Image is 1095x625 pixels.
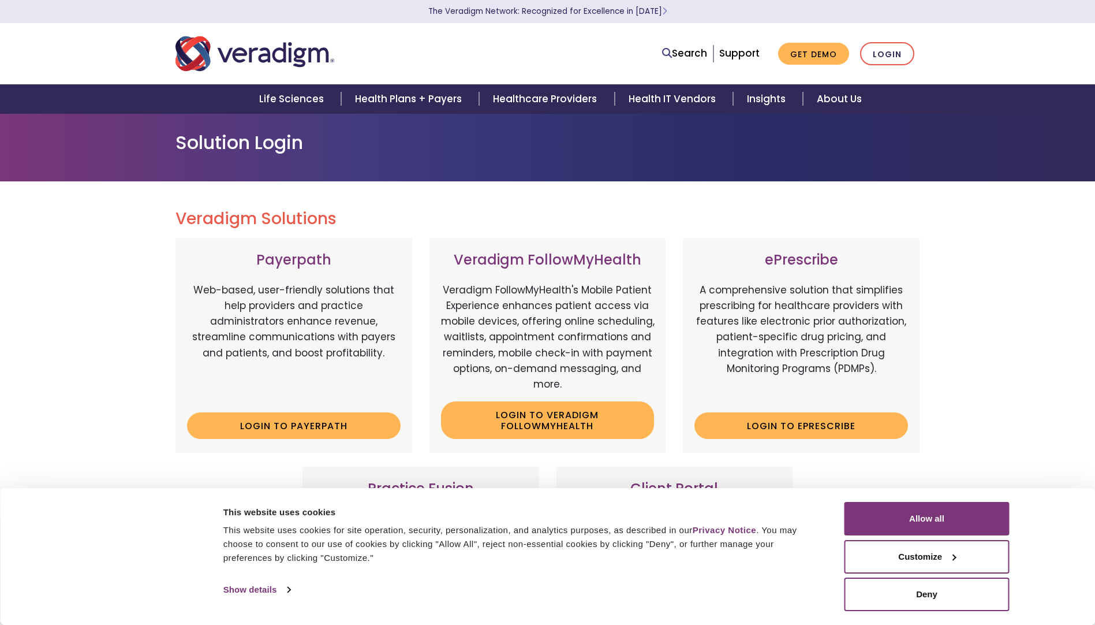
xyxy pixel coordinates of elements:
[341,84,479,114] a: Health Plans + Payers
[568,481,782,497] h3: Client Portal
[694,282,908,404] p: A comprehensive solution that simplifies prescribing for healthcare providers with features like ...
[719,46,760,60] a: Support
[175,35,334,73] img: Veradigm logo
[844,578,1010,611] button: Deny
[441,252,655,269] h3: Veradigm FollowMyHealth
[428,6,667,17] a: The Veradigm Network: Recognized for Excellence in [DATE]Learn More
[479,84,614,114] a: Healthcare Providers
[844,502,1010,535] button: Allow all
[187,412,401,439] a: Login to Payerpath
[187,252,401,269] h3: Payerpath
[175,209,920,229] h2: Veradigm Solutions
[778,43,849,65] a: Get Demo
[223,505,819,519] div: This website uses cookies
[223,581,290,598] a: Show details
[662,6,667,17] span: Learn More
[441,282,655,392] p: Veradigm FollowMyHealth's Mobile Patient Experience enhances patient access via mobile devices, o...
[693,525,756,535] a: Privacy Notice
[694,252,908,269] h3: ePrescribe
[175,132,920,154] h1: Solution Login
[187,282,401,404] p: Web-based, user-friendly solutions that help providers and practice administrators enhance revenu...
[615,84,733,114] a: Health IT Vendors
[694,412,908,439] a: Login to ePrescribe
[314,481,528,497] h3: Practice Fusion
[441,401,655,439] a: Login to Veradigm FollowMyHealth
[662,46,707,61] a: Search
[844,540,1010,574] button: Customize
[733,84,803,114] a: Insights
[860,42,914,66] a: Login
[223,523,819,565] div: This website uses cookies for site operation, security, personalization, and analytics purposes, ...
[245,84,341,114] a: Life Sciences
[803,84,876,114] a: About Us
